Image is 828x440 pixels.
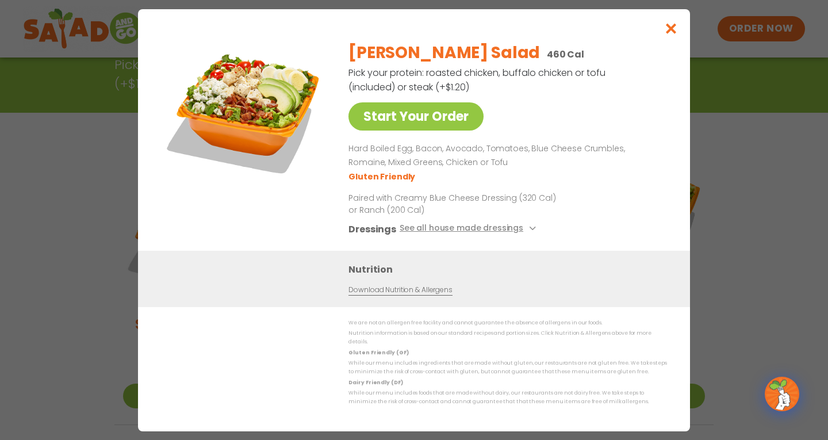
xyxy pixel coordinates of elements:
img: Featured product photo for Cobb Salad [164,32,325,193]
p: 460 Cal [547,47,584,62]
button: Close modal [653,9,690,48]
strong: Dairy Friendly (DF) [348,378,402,385]
a: Download Nutrition & Allergens [348,284,452,295]
strong: Gluten Friendly (GF) [348,349,408,355]
h3: Nutrition [348,262,673,276]
img: wpChatIcon [766,378,798,410]
p: We are not an allergen free facility and cannot guarantee the absence of allergens in our foods. [348,319,667,327]
p: Hard Boiled Egg, Bacon, Avocado, Tomatoes, Blue Cheese Crumbles, Romaine, Mixed Greens, Chicken o... [348,142,662,170]
button: See all house made dressings [400,221,539,236]
p: Pick your protein: roasted chicken, buffalo chicken or tofu (included) or steak (+$1.20) [348,66,607,94]
a: Start Your Order [348,102,484,131]
h3: Dressings [348,221,396,236]
p: Paired with Creamy Blue Cheese Dressing (320 Cal) or Ranch (200 Cal) [348,192,561,216]
li: Gluten Friendly [348,170,417,182]
p: While our menu includes foods that are made without dairy, our restaurants are not dairy free. We... [348,389,667,407]
p: While our menu includes ingredients that are made without gluten, our restaurants are not gluten ... [348,359,667,377]
p: Nutrition information is based on our standard recipes and portion sizes. Click Nutrition & Aller... [348,329,667,347]
h2: [PERSON_NAME] Salad [348,41,540,65]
